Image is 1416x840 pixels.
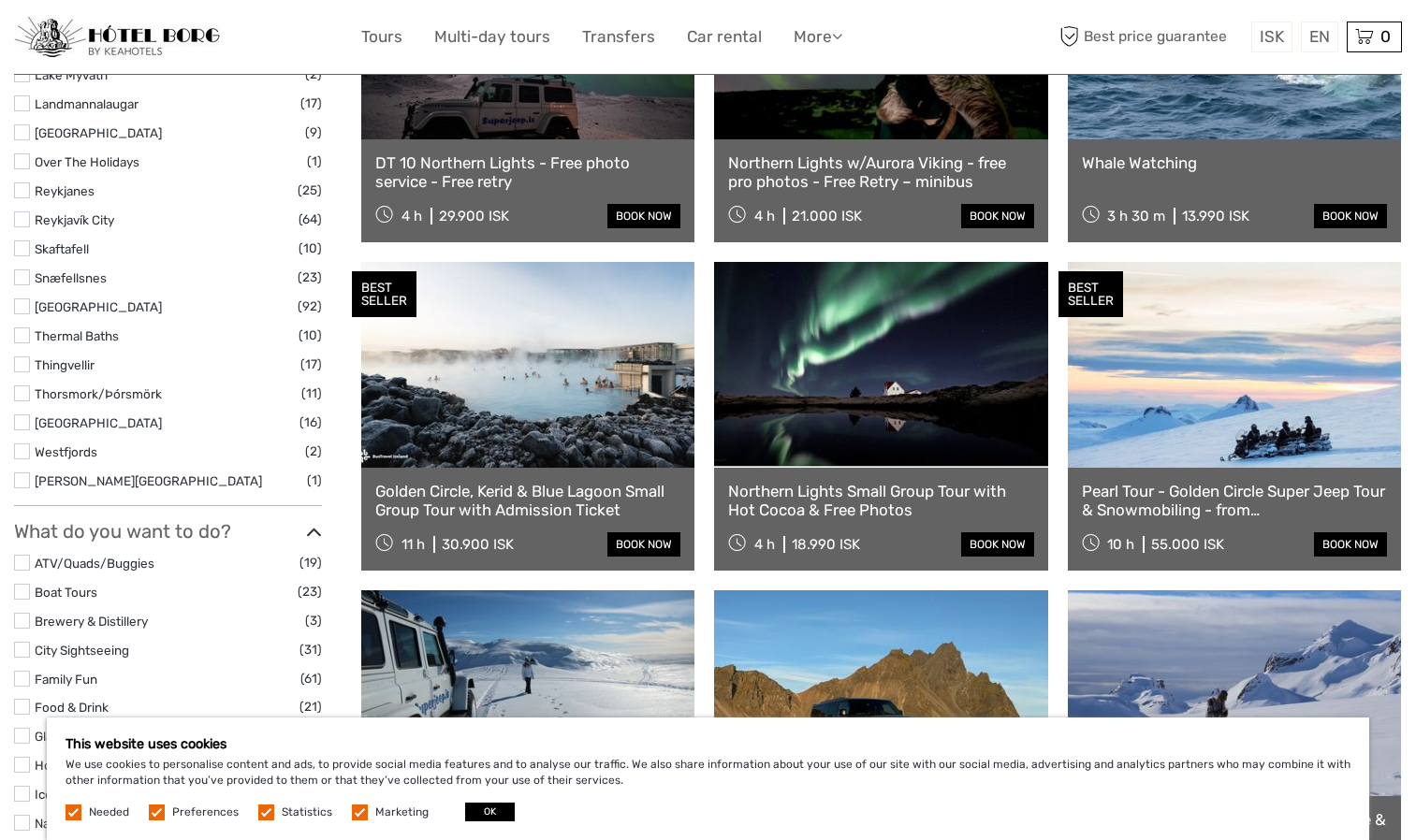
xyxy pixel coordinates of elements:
span: (19) [299,552,322,573]
span: (31) [299,639,322,660]
a: [GEOGRAPHIC_DATA] [35,415,162,430]
a: Thermal Baths [35,328,119,343]
a: Boat Tours [35,585,97,600]
p: We're away right now. Please check back later! [26,33,212,48]
span: 3 h 30 m [1107,208,1165,224]
label: Statistics [282,804,332,820]
div: We use cookies to personalise content and ads, to provide social media features and to analyse ou... [47,717,1369,840]
a: DT 10 Northern Lights - Free photo service - Free retry [375,153,680,192]
h3: What do you want to do? [14,520,322,543]
a: book now [1314,204,1387,228]
button: Open LiveChat chat widget [215,29,238,51]
a: book now [607,532,680,557]
span: 11 h [401,536,425,553]
a: Thorsmork/Þórsmörk [35,386,162,401]
a: Golden Circle, Kerid & Blue Lagoon Small Group Tour with Admission Ticket [375,482,680,520]
span: (17) [300,354,322,375]
a: Northern Lights w/Aurora Viking - free pro photos - Free Retry – minibus [728,153,1033,192]
a: [GEOGRAPHIC_DATA] [35,125,162,140]
a: Glacier Hike [35,729,103,744]
div: 18.990 ISK [792,536,860,553]
a: Nature & Scenery [35,816,136,831]
a: ATV/Quads/Buggies [35,556,154,571]
span: (23) [298,581,322,602]
a: Over The Holidays [35,154,139,169]
span: 4 h [754,536,775,553]
span: (64) [299,209,322,230]
a: Thingvellir [35,357,95,372]
a: [GEOGRAPHIC_DATA] [35,299,162,314]
a: Transfers [582,23,655,51]
a: [PERSON_NAME][GEOGRAPHIC_DATA] [35,473,262,488]
a: Westfjords [35,444,97,459]
a: Skaftafell [35,241,89,256]
span: (16) [299,412,322,433]
a: Food & Drink [35,700,109,715]
a: book now [961,532,1034,557]
a: Tours [361,23,402,51]
span: 4 h [754,208,775,224]
span: (3) [305,610,322,631]
a: Car rental [687,23,762,51]
a: book now [607,204,680,228]
a: Reykjavík City [35,212,114,227]
div: EN [1301,22,1338,52]
a: Family Fun [35,672,97,687]
a: Ice Cave [35,787,84,802]
span: (10) [299,325,322,346]
div: 55.000 ISK [1151,536,1224,553]
h5: This website uses cookies [66,736,1350,752]
a: Brewery & Distillery [35,614,148,629]
span: 0 [1378,27,1394,46]
span: (9) [305,122,322,143]
a: Reykjanes [35,183,95,198]
span: (21) [299,696,322,717]
div: 30.900 ISK [442,536,514,553]
span: (1) [307,470,322,491]
a: Horseback Riding [35,758,137,773]
div: 13.990 ISK [1182,208,1249,224]
span: Best price guarantee [1055,22,1247,52]
a: More [794,23,842,51]
a: Lake Mývatn [35,67,108,82]
a: Northern Lights Small Group Tour with Hot Cocoa & Free Photos [728,482,1033,520]
span: 4 h [401,208,422,224]
a: Pearl Tour - Golden Circle Super Jeep Tour & Snowmobiling - from [GEOGRAPHIC_DATA] [1082,482,1387,520]
span: (2) [305,441,322,462]
div: BEST SELLER [1058,271,1123,318]
span: ISK [1260,27,1284,46]
span: (17) [300,93,322,114]
span: (92) [298,296,322,317]
label: Needed [89,804,129,820]
a: City Sightseeing [35,643,129,658]
div: 29.900 ISK [439,208,509,224]
a: Snæfellsnes [35,270,107,285]
span: (61) [300,668,322,689]
a: book now [961,204,1034,228]
label: Preferences [172,804,239,820]
span: (23) [298,267,322,288]
span: 10 h [1107,536,1134,553]
a: Whale Watching [1082,153,1387,172]
a: Landmannalaugar [35,96,139,111]
span: (1) [307,151,322,172]
span: (11) [301,383,322,404]
div: 21.000 ISK [792,208,862,224]
label: Marketing [375,804,429,820]
span: (10) [299,238,322,259]
a: Multi-day tours [434,23,550,51]
button: OK [465,803,515,821]
span: (25) [298,180,322,201]
a: book now [1314,532,1387,557]
div: BEST SELLER [352,271,416,318]
img: 97-048fac7b-21eb-4351-ac26-83e096b89eb3_logo_small.jpg [14,17,220,58]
